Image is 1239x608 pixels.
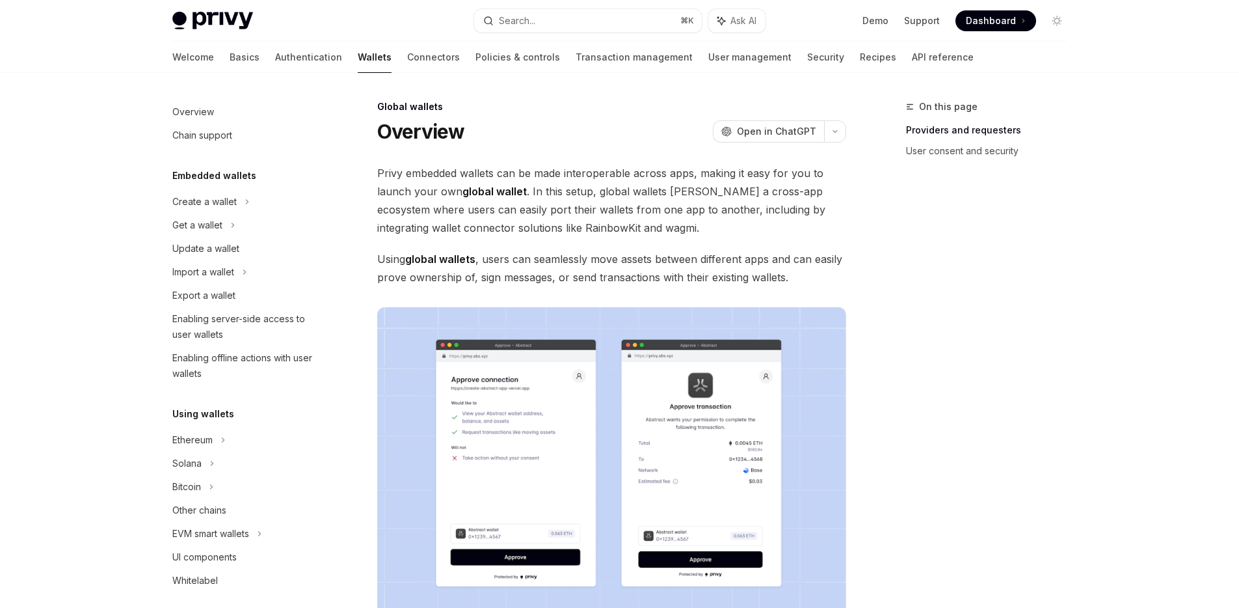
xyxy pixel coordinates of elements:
[162,546,328,569] a: UI components
[172,456,202,471] div: Solana
[172,311,321,342] div: Enabling server-side access to user wallets
[1046,10,1067,31] button: Toggle dark mode
[377,250,846,286] span: Using , users can seamlessly move assets between different apps and can easily prove ownership of...
[906,141,1078,161] a: User consent and security
[172,241,239,256] div: Update a wallet
[955,10,1036,31] a: Dashboard
[172,432,213,448] div: Ethereum
[475,42,560,73] a: Policies & controls
[474,9,702,33] button: Search...⌘K
[230,42,260,73] a: Basics
[730,14,756,27] span: Ask AI
[275,42,342,73] a: Authentication
[912,42,974,73] a: API reference
[162,569,328,592] a: Whitelabel
[737,125,816,138] span: Open in ChatGPT
[172,194,237,210] div: Create a wallet
[162,307,328,346] a: Enabling server-side access to user wallets
[162,499,328,522] a: Other chains
[172,350,321,381] div: Enabling offline actions with user wallets
[172,503,226,518] div: Other chains
[172,12,253,30] img: light logo
[172,526,249,542] div: EVM smart wallets
[172,549,237,565] div: UI components
[904,14,940,27] a: Support
[377,164,846,237] span: Privy embedded wallets can be made interoperable across apps, making it easy for you to launch yo...
[862,14,888,27] a: Demo
[906,120,1078,141] a: Providers and requesters
[713,120,824,143] button: Open in ChatGPT
[162,124,328,147] a: Chain support
[919,99,978,115] span: On this page
[172,406,234,422] h5: Using wallets
[358,42,392,73] a: Wallets
[162,284,328,307] a: Export a wallet
[172,168,256,184] h5: Embedded wallets
[708,9,766,33] button: Ask AI
[172,42,214,73] a: Welcome
[405,253,475,266] strong: global wallets
[172,217,222,233] div: Get a wallet
[162,346,328,385] a: Enabling offline actions with user wallets
[172,479,201,495] div: Bitcoin
[680,16,694,26] span: ⌘ K
[377,120,465,143] h1: Overview
[377,100,846,113] div: Global wallets
[576,42,693,73] a: Transaction management
[499,13,535,29] div: Search...
[162,100,328,124] a: Overview
[172,288,235,303] div: Export a wallet
[172,264,234,280] div: Import a wallet
[172,573,218,588] div: Whitelabel
[162,237,328,260] a: Update a wallet
[807,42,844,73] a: Security
[462,185,527,198] strong: global wallet
[966,14,1016,27] span: Dashboard
[860,42,896,73] a: Recipes
[708,42,792,73] a: User management
[172,104,214,120] div: Overview
[407,42,460,73] a: Connectors
[172,128,232,143] div: Chain support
